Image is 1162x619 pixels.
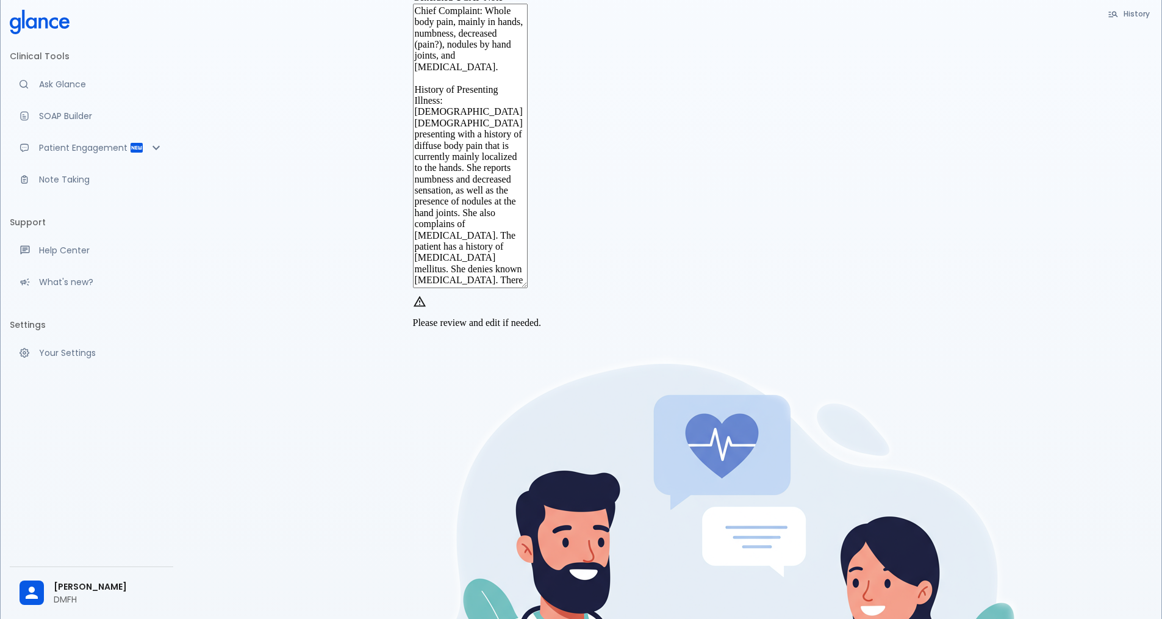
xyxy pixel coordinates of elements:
li: Settings [10,310,173,339]
p: Note Taking [39,173,163,186]
li: Clinical Tools [10,42,173,71]
p: Help Center [39,244,163,256]
button: History [1102,5,1157,23]
a: Advanced note-taking [10,166,173,193]
p: What's new? [39,276,163,288]
a: Moramiz: Find ICD10AM codes instantly [10,71,173,98]
p: Your Settings [39,347,163,359]
a: Get help from our support team [10,237,173,264]
p: Patient Engagement [39,142,129,154]
div: Please review and edit if needed. [413,313,933,333]
span: [PERSON_NAME] [54,581,163,593]
div: Recent updates and feature releases [10,269,173,295]
textarea: Chief Complaint: Whole body pain, mainly in hands, numbness, decreased (pain?), nodules by hand j... [413,4,528,288]
div: [PERSON_NAME]DMFH [10,572,173,614]
p: DMFH [54,593,163,606]
p: SOAP Builder [39,110,163,122]
a: Docugen: Compose a clinical documentation in seconds [10,103,173,129]
div: Patient Reports & Referrals [10,134,173,161]
li: Support [10,208,173,237]
a: Manage your settings [10,339,173,366]
p: Ask Glance [39,78,163,90]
